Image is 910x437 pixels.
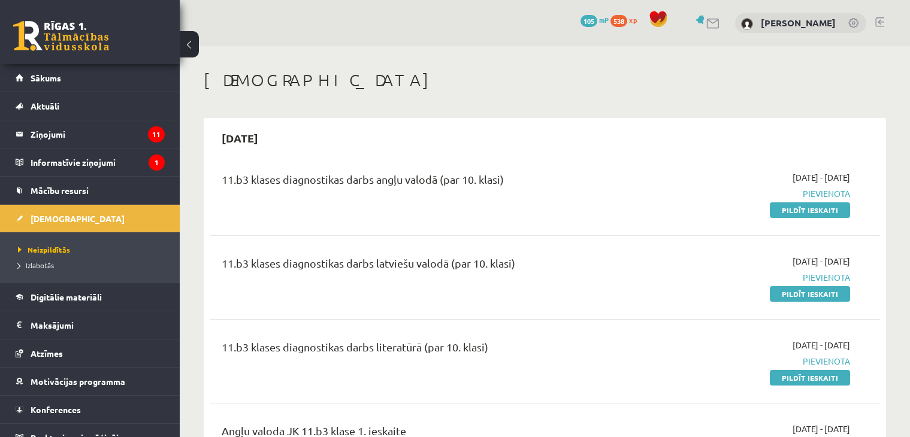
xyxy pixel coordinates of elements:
[629,15,637,25] span: xp
[149,154,165,171] i: 1
[16,120,165,148] a: Ziņojumi11
[16,283,165,311] a: Digitālie materiāli
[741,18,753,30] img: Anastasija Voino
[599,15,609,25] span: mP
[793,255,850,268] span: [DATE] - [DATE]
[31,120,165,148] legend: Ziņojumi
[793,339,850,351] span: [DATE] - [DATE]
[581,15,609,25] a: 105 mP
[16,177,165,204] a: Mācību resursi
[770,202,850,218] a: Pildīt ieskaiti
[222,171,634,193] div: 11.b3 klases diagnostikas darbs angļu valodā (par 10. klasi)
[652,271,850,284] span: Pievienota
[31,348,63,359] span: Atzīmes
[31,292,102,302] span: Digitālie materiāli
[18,260,54,270] span: Izlabotās
[16,396,165,423] a: Konferences
[761,17,836,29] a: [PERSON_NAME]
[222,339,634,361] div: 11.b3 klases diagnostikas darbs literatūrā (par 10. klasi)
[148,126,165,142] i: 11
[31,213,125,224] span: [DEMOGRAPHIC_DATA]
[793,423,850,435] span: [DATE] - [DATE]
[13,21,109,51] a: Rīgas 1. Tālmācības vidusskola
[31,185,89,196] span: Mācību resursi
[31,404,81,415] span: Konferences
[210,124,270,152] h2: [DATE]
[18,245,70,254] span: Neizpildītās
[770,286,850,302] a: Pildīt ieskaiti
[31,376,125,387] span: Motivācijas programma
[16,148,165,176] a: Informatīvie ziņojumi1
[652,355,850,368] span: Pievienota
[610,15,643,25] a: 538 xp
[222,255,634,277] div: 11.b3 klases diagnostikas darbs latviešu valodā (par 10. klasi)
[16,64,165,92] a: Sākums
[793,171,850,184] span: [DATE] - [DATE]
[18,260,168,271] a: Izlabotās
[31,311,165,339] legend: Maksājumi
[581,15,597,27] span: 105
[31,101,59,111] span: Aktuāli
[610,15,627,27] span: 538
[16,205,165,232] a: [DEMOGRAPHIC_DATA]
[16,368,165,395] a: Motivācijas programma
[31,148,165,176] legend: Informatīvie ziņojumi
[16,311,165,339] a: Maksājumi
[16,339,165,367] a: Atzīmes
[204,70,886,90] h1: [DEMOGRAPHIC_DATA]
[31,72,61,83] span: Sākums
[18,244,168,255] a: Neizpildītās
[652,187,850,200] span: Pievienota
[16,92,165,120] a: Aktuāli
[770,370,850,386] a: Pildīt ieskaiti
